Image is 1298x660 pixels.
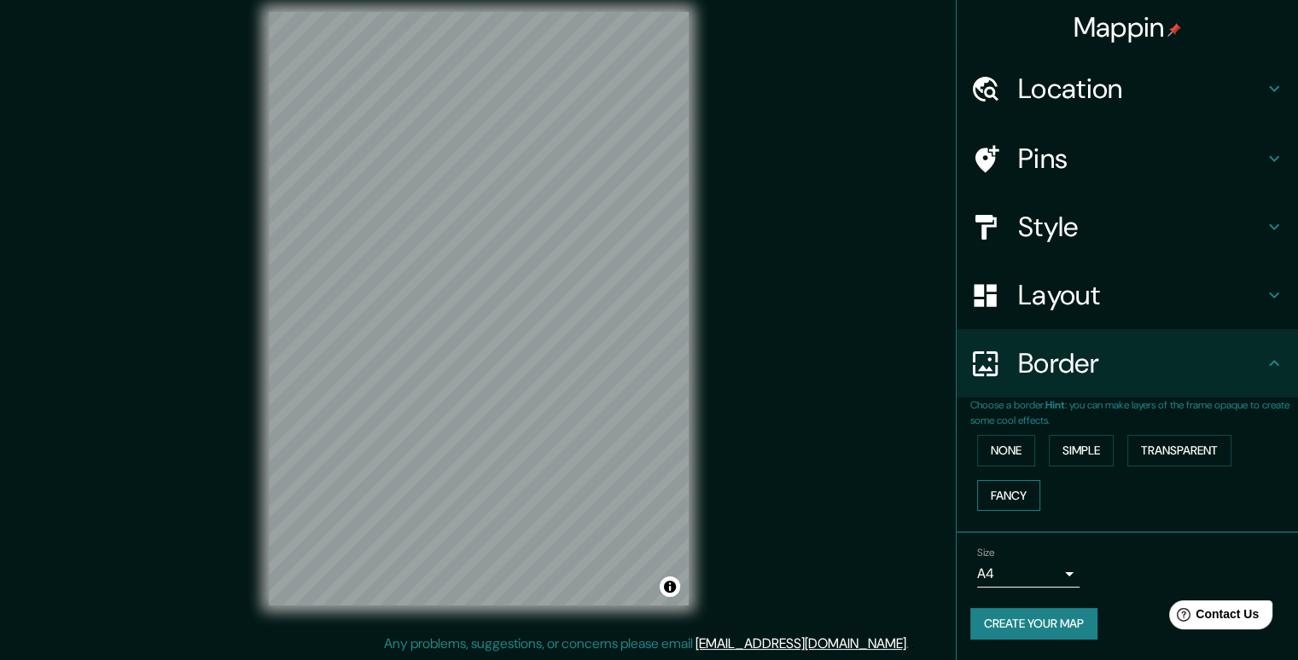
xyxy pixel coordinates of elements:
[970,608,1097,640] button: Create your map
[1127,435,1231,466] button: Transparent
[1018,210,1264,244] h4: Style
[977,480,1040,512] button: Fancy
[660,576,680,597] button: Toggle attribution
[1018,72,1264,106] h4: Location
[384,634,909,654] p: Any problems, suggestions, or concerns please email .
[1167,23,1181,37] img: pin-icon.png
[970,397,1298,428] p: Choose a border. : you can make layers of the frame opaque to create some cool effects.
[1018,142,1264,176] h4: Pins
[957,55,1298,123] div: Location
[696,634,906,652] a: [EMAIL_ADDRESS][DOMAIN_NAME]
[957,329,1298,397] div: Border
[1146,593,1279,641] iframe: Help widget launcher
[957,193,1298,261] div: Style
[977,546,995,560] label: Size
[909,634,911,654] div: .
[957,124,1298,193] div: Pins
[269,12,689,605] canvas: Map
[977,435,1035,466] button: None
[977,560,1080,588] div: A4
[1049,435,1114,466] button: Simple
[957,261,1298,329] div: Layout
[1018,346,1264,380] h4: Border
[1074,10,1182,44] h4: Mappin
[1045,398,1065,412] b: Hint
[911,634,915,654] div: .
[1018,278,1264,312] h4: Layout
